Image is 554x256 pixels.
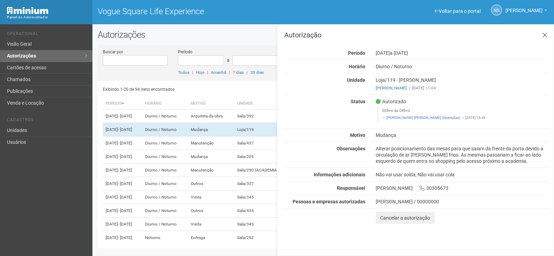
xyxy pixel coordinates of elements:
[376,212,435,224] button: Cancelar a autorização
[370,132,554,138] div: Mudança
[247,70,248,75] span: |
[98,29,549,40] h2: Autorizações
[234,109,292,123] td: Sala/392
[234,136,292,150] td: Sala/437
[337,185,365,191] strong: Responsável
[103,191,142,204] td: [DATE]
[506,9,547,14] a: [PERSON_NAME]
[229,70,230,75] span: |
[506,1,543,13] span: Nicolle Silva
[234,191,292,204] td: Sala/345
[103,218,142,231] td: [DATE]
[376,198,548,205] div: [PERSON_NAME] / 00000000
[118,141,132,145] span: - [DATE]
[188,177,234,191] td: Outros
[337,146,365,151] strong: Observações
[188,150,234,164] td: Mudança
[370,63,554,70] div: Diurno / Noturno
[233,70,244,75] a: 7 dias
[142,204,188,218] td: Diurno / Noturno
[103,177,142,191] td: [DATE]
[188,231,234,245] td: Entrega
[178,49,193,55] label: Período
[118,114,132,118] span: - [DATE]
[118,168,132,173] span: - [DATE]
[142,136,188,150] td: Diurno / Noturno
[192,70,193,75] span: |
[188,164,234,177] td: Manutenção
[103,49,123,55] label: Buscar por
[7,117,87,125] li: Cadastros
[314,172,365,177] strong: Informações adicionais
[103,136,142,150] td: [DATE]
[376,98,406,105] span: Autorizado
[103,109,142,123] td: [DATE]
[188,136,234,150] td: Manutenção
[348,50,365,56] strong: Período
[118,208,132,213] span: - [DATE]
[349,64,365,69] strong: Horário
[178,70,189,75] a: Todos
[142,177,188,191] td: Diurno / Noturno
[390,50,408,56] span: a [DATE]
[351,99,365,104] strong: Status
[211,70,226,75] a: Amanhã
[463,116,463,120] span: |
[370,50,554,56] div: [DATE]
[103,150,142,164] td: [DATE]
[377,106,548,121] blockquote: 00hrs às 08hrs
[234,231,292,245] td: Sala/252
[7,14,87,20] div: Painel do Administrador
[103,84,323,95] div: Exibindo 1-20 de 94 itens encontrados
[386,116,460,120] a: [PERSON_NAME] [PERSON_NAME] (Operações)
[409,86,410,90] span: |
[382,115,545,120] footer: [DATE] 16:39
[118,154,132,159] span: - [DATE]
[103,164,142,177] td: [DATE]
[142,231,188,245] td: Noturno
[350,132,365,138] strong: Motivo
[234,218,292,231] td: Sala/345
[142,218,188,231] td: Diurno / Noturno
[188,123,234,136] td: Mudança
[370,145,554,164] div: Alterar posicionamento das mesas para que saiam da frente da porta devido a circulação de ar [PER...
[234,150,292,164] td: Sala/205
[234,204,292,218] td: Sala/455
[234,177,292,191] td: Sala/337
[118,127,132,132] span: - [DATE]
[142,98,188,109] th: Horário
[118,222,132,227] span: - [DATE]
[188,109,234,123] td: Arquiteta da obra
[188,98,234,109] th: Motivo
[234,164,292,177] td: Sala/290 (ACADEMIA)
[376,86,406,90] a: [PERSON_NAME]
[103,204,142,218] td: [DATE]
[188,218,234,231] td: Visita
[347,77,365,83] strong: Unidade
[142,123,188,136] td: Diurno / Noturno
[103,123,142,136] td: [DATE]
[103,98,142,109] th: Período
[207,70,208,75] span: |
[370,185,554,191] div: [PERSON_NAME] 30305673
[234,98,292,109] th: Unidade
[142,150,188,164] td: Diurno / Noturno
[118,235,132,240] span: - [DATE]
[250,70,264,75] a: 30 dias
[7,31,87,38] li: Operacional
[142,164,188,177] td: Diurno / Noturno
[491,5,502,16] a: NS
[188,204,234,218] td: Outros
[142,109,188,123] td: Diurno / Noturno
[118,181,132,186] span: - [DATE]
[376,85,548,91] div: [DATE] 11:04
[188,191,234,204] td: Visita
[234,123,292,136] td: Loja/119
[435,8,481,14] a: Voltar para o portal
[293,199,365,204] strong: Pessoas e empresas autorizadas
[284,32,548,38] h3: Autorização
[98,7,318,16] h1: Vogue Square Life Experience
[142,191,188,204] td: Diurno / Noturno
[370,171,554,178] div: Não vai usar solda, Não vai usar cola
[227,57,230,63] span: a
